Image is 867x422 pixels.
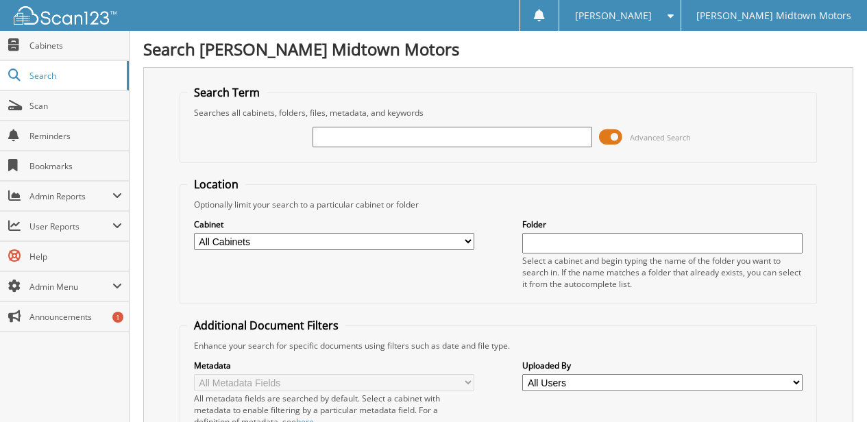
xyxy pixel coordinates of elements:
[29,190,112,202] span: Admin Reports
[187,85,267,100] legend: Search Term
[522,255,803,290] div: Select a cabinet and begin typing the name of the folder you want to search in. If the name match...
[187,318,345,333] legend: Additional Document Filters
[29,130,122,142] span: Reminders
[630,132,691,142] span: Advanced Search
[522,360,803,371] label: Uploaded By
[187,199,809,210] div: Optionally limit your search to a particular cabinet or folder
[29,100,122,112] span: Scan
[575,12,652,20] span: [PERSON_NAME]
[522,219,803,230] label: Folder
[187,340,809,351] div: Enhance your search for specific documents using filters such as date and file type.
[187,177,245,192] legend: Location
[29,221,112,232] span: User Reports
[29,251,122,262] span: Help
[187,107,809,119] div: Searches all cabinets, folders, files, metadata, and keywords
[29,40,122,51] span: Cabinets
[29,70,120,82] span: Search
[194,219,474,230] label: Cabinet
[29,160,122,172] span: Bookmarks
[143,38,853,60] h1: Search [PERSON_NAME] Midtown Motors
[14,6,117,25] img: scan123-logo-white.svg
[798,356,867,422] iframe: Chat Widget
[194,360,474,371] label: Metadata
[696,12,851,20] span: [PERSON_NAME] Midtown Motors
[29,311,122,323] span: Announcements
[112,312,123,323] div: 1
[29,281,112,293] span: Admin Menu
